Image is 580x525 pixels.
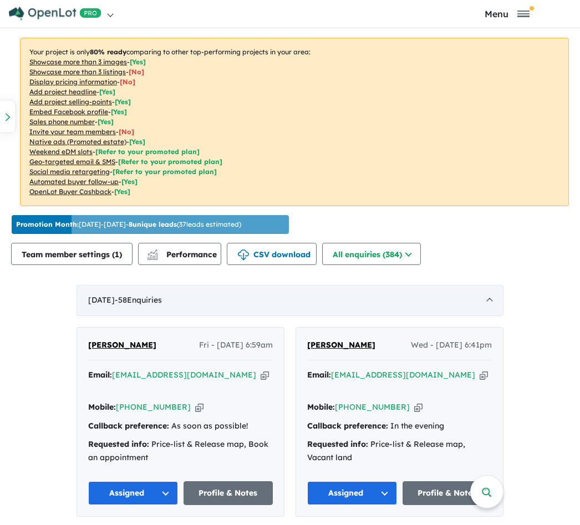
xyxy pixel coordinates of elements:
[29,137,126,146] u: Native ads (Promoted estate)
[29,68,126,76] u: Showcase more than 3 listings
[115,295,162,305] span: - 58 Enquir ies
[11,243,133,265] button: Team member settings (1)
[88,420,273,433] div: As soon as possible!
[227,243,317,265] button: CSV download
[29,108,108,116] u: Embed Facebook profile
[307,439,368,449] strong: Requested info:
[147,253,158,260] img: bar-chart.svg
[29,58,127,66] u: Showcase more than 3 images
[116,402,191,412] a: [PHONE_NUMBER]
[29,187,111,196] u: OpenLot Buyer Cashback
[9,7,101,21] img: Openlot PRO Logo White
[129,220,177,228] b: 8 unique leads
[307,421,388,431] strong: Callback preference:
[403,481,492,505] a: Profile & Notes
[307,370,331,380] strong: Email:
[29,78,117,86] u: Display pricing information
[77,285,503,316] div: [DATE]
[98,118,114,126] span: [ Yes ]
[115,98,131,106] span: [ Yes ]
[261,369,269,381] button: Copy
[121,177,138,186] span: [Yes]
[307,420,492,433] div: In the evening
[113,167,217,176] span: [Refer to your promoted plan]
[88,481,178,505] button: Assigned
[119,128,134,136] span: [ No ]
[29,128,116,136] u: Invite your team members
[29,157,115,166] u: Geo-targeted email & SMS
[129,68,144,76] span: [ No ]
[90,48,126,56] b: 80 % ready
[184,481,273,505] a: Profile & Notes
[147,249,157,256] img: line-chart.svg
[112,370,256,380] a: [EMAIL_ADDRESS][DOMAIN_NAME]
[129,137,145,146] span: [Yes]
[29,88,96,96] u: Add project headline
[480,369,488,381] button: Copy
[307,340,375,350] span: [PERSON_NAME]
[88,340,156,350] span: [PERSON_NAME]
[29,147,93,156] u: Weekend eDM slots
[115,249,119,259] span: 1
[99,88,115,96] span: [ Yes ]
[195,401,203,413] button: Copy
[149,249,217,259] span: Performance
[322,243,421,265] button: All enquiries (384)
[118,157,222,166] span: [Refer to your promoted plan]
[331,370,475,380] a: [EMAIL_ADDRESS][DOMAIN_NAME]
[88,339,156,352] a: [PERSON_NAME]
[29,98,112,106] u: Add project selling-points
[29,118,95,126] u: Sales phone number
[411,339,492,352] span: Wed - [DATE] 6:41pm
[307,339,375,352] a: [PERSON_NAME]
[120,78,135,86] span: [ No ]
[138,243,221,265] button: Performance
[29,167,110,176] u: Social media retargeting
[16,220,79,228] b: Promotion Month:
[307,481,397,505] button: Assigned
[436,8,577,19] button: Toggle navigation
[29,177,119,186] u: Automated buyer follow-up
[88,421,169,431] strong: Callback preference:
[130,58,146,66] span: [ Yes ]
[335,402,410,412] a: [PHONE_NUMBER]
[111,108,127,116] span: [ Yes ]
[114,187,130,196] span: [Yes]
[88,438,273,465] div: Price-list & Release map, Book an appointment
[199,339,273,352] span: Fri - [DATE] 6:59am
[16,220,241,230] p: [DATE] - [DATE] - ( 37 leads estimated)
[95,147,200,156] span: [Refer to your promoted plan]
[238,249,249,261] img: download icon
[307,438,492,465] div: Price-list & Release map, Vacant land
[414,401,423,413] button: Copy
[307,402,335,412] strong: Mobile:
[20,38,569,206] p: Your project is only comparing to other top-performing projects in your area: - - - - - - - - - -...
[88,402,116,412] strong: Mobile:
[88,439,149,449] strong: Requested info:
[88,370,112,380] strong: Email:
